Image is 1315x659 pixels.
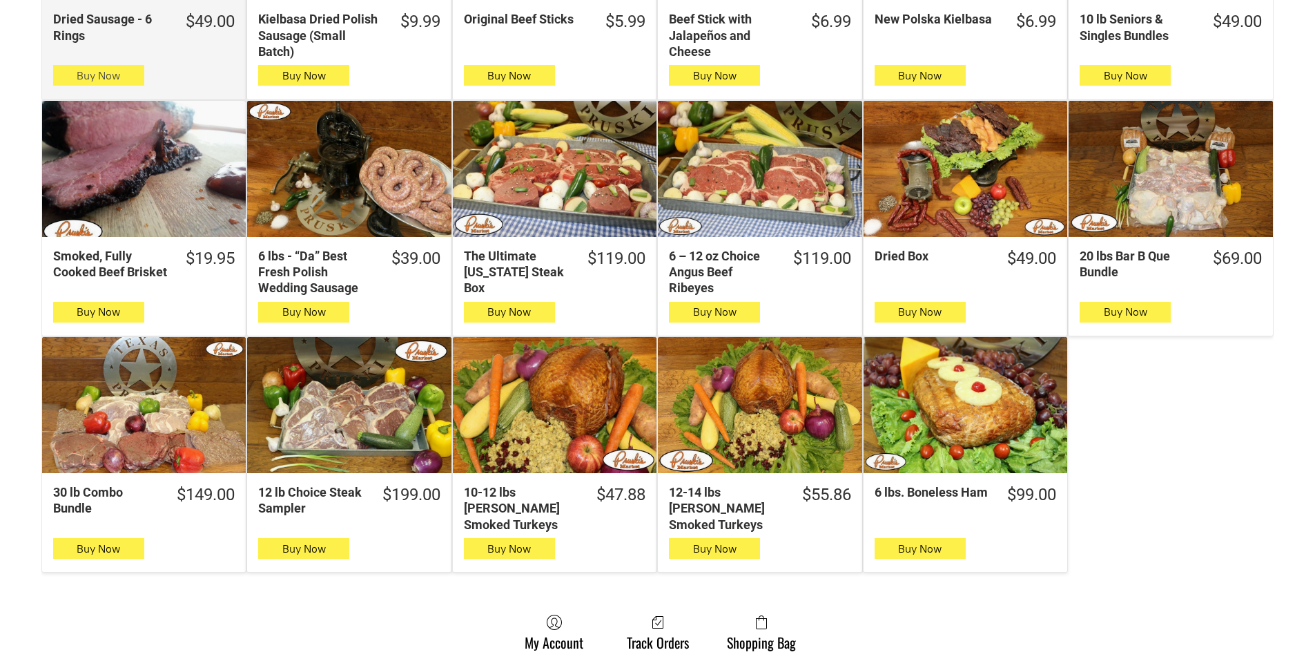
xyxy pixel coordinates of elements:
[1213,11,1262,32] div: $49.00
[1080,302,1171,323] button: Buy Now
[382,484,440,506] div: $199.00
[1069,101,1272,237] a: 20 lbs Bar B Que Bundle
[1080,248,1194,280] div: 20 lbs Bar B Que Bundle
[247,101,451,237] a: 6 lbs - “Da” Best Fresh Polish Wedding Sausage
[282,69,326,82] span: Buy Now
[864,101,1067,237] a: Dried Box
[464,248,569,296] div: The Ultimate [US_STATE] Steak Box
[1069,248,1272,280] a: $69.0020 lbs Bar B Que Bundle
[42,11,246,44] a: $49.00Dried Sausage - 6 Rings
[669,248,775,296] div: 6 – 12 oz Choice Angus Beef Ribeyes
[864,484,1067,506] a: $99.006 lbs. Boneless Ham
[53,538,144,559] button: Buy Now
[669,484,783,533] div: 12-14 lbs [PERSON_NAME] Smoked Turkeys
[258,538,349,559] button: Buy Now
[464,302,555,323] button: Buy Now
[875,248,989,264] div: Dried Box
[53,11,168,44] div: Dried Sausage - 6 Rings
[658,248,861,296] a: $119.006 – 12 oz Choice Angus Beef Ribeyes
[453,248,656,296] a: $119.00The Ultimate [US_STATE] Steak Box
[605,11,645,32] div: $5.99
[875,484,989,500] div: 6 lbs. Boneless Ham
[693,542,737,555] span: Buy Now
[1080,11,1194,44] div: 10 lb Seniors & Singles Bundles
[1016,11,1056,32] div: $6.99
[720,614,803,651] a: Shopping Bag
[186,11,235,32] div: $49.00
[247,337,451,473] a: 12 lb Choice Steak Sampler
[400,11,440,32] div: $9.99
[518,614,590,651] a: My Account
[464,11,587,27] div: Original Beef Sticks
[1213,248,1262,269] div: $69.00
[53,484,159,517] div: 30 lb Combo Bundle
[802,484,851,506] div: $55.86
[875,538,966,559] button: Buy Now
[898,542,942,555] span: Buy Now
[898,305,942,318] span: Buy Now
[1104,69,1147,82] span: Buy Now
[77,542,120,555] span: Buy Now
[282,305,326,318] span: Buy Now
[487,69,531,82] span: Buy Now
[53,248,168,280] div: Smoked, Fully Cooked Beef Brisket
[464,65,555,86] button: Buy Now
[1080,65,1171,86] button: Buy Now
[53,302,144,323] button: Buy Now
[669,302,760,323] button: Buy Now
[875,65,966,86] button: Buy Now
[669,538,760,559] button: Buy Now
[177,484,235,506] div: $149.00
[186,248,235,269] div: $19.95
[898,69,942,82] span: Buy Now
[77,69,120,82] span: Buy Now
[669,11,792,59] div: Beef Stick with Jalapeños and Cheese
[1007,484,1056,506] div: $99.00
[658,484,861,533] a: $55.8612-14 lbs [PERSON_NAME] Smoked Turkeys
[453,337,656,473] a: 10-12 lbs Pruski&#39;s Smoked Turkeys
[453,11,656,32] a: $5.99Original Beef Sticks
[693,69,737,82] span: Buy Now
[42,101,246,237] a: Smoked, Fully Cooked Beef Brisket
[864,11,1067,32] a: $6.99New Polska Kielbasa
[487,305,531,318] span: Buy Now
[453,484,656,533] a: $47.8810-12 lbs [PERSON_NAME] Smoked Turkeys
[247,484,451,517] a: $199.0012 lb Choice Steak Sampler
[464,538,555,559] button: Buy Now
[658,337,861,473] a: 12-14 lbs Pruski&#39;s Smoked Turkeys
[875,11,998,27] div: New Polska Kielbasa
[1104,305,1147,318] span: Buy Now
[258,302,349,323] button: Buy Now
[53,65,144,86] button: Buy Now
[1069,11,1272,44] a: $49.0010 lb Seniors & Singles Bundles
[693,305,737,318] span: Buy Now
[658,11,861,59] a: $6.99Beef Stick with Jalapeños and Cheese
[391,248,440,269] div: $39.00
[453,101,656,237] a: The Ultimate Texas Steak Box
[669,65,760,86] button: Buy Now
[811,11,851,32] div: $6.99
[864,337,1067,473] a: 6 lbs. Boneless Ham
[596,484,645,506] div: $47.88
[258,484,364,517] div: 12 lb Choice Steak Sampler
[247,11,451,59] a: $9.99Kielbasa Dried Polish Sausage (Small Batch)
[42,337,246,473] a: 30 lb Combo Bundle
[620,614,696,651] a: Track Orders
[282,542,326,555] span: Buy Now
[247,248,451,296] a: $39.006 lbs - “Da” Best Fresh Polish Wedding Sausage
[77,305,120,318] span: Buy Now
[258,11,382,59] div: Kielbasa Dried Polish Sausage (Small Batch)
[42,248,246,280] a: $19.95Smoked, Fully Cooked Beef Brisket
[658,101,861,237] a: 6 – 12 oz Choice Angus Beef Ribeyes
[42,484,246,517] a: $149.0030 lb Combo Bundle
[464,484,578,533] div: 10-12 lbs [PERSON_NAME] Smoked Turkeys
[258,65,349,86] button: Buy Now
[793,248,851,269] div: $119.00
[487,542,531,555] span: Buy Now
[864,248,1067,269] a: $49.00Dried Box
[587,248,645,269] div: $119.00
[875,302,966,323] button: Buy Now
[258,248,373,296] div: 6 lbs - “Da” Best Fresh Polish Wedding Sausage
[1007,248,1056,269] div: $49.00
